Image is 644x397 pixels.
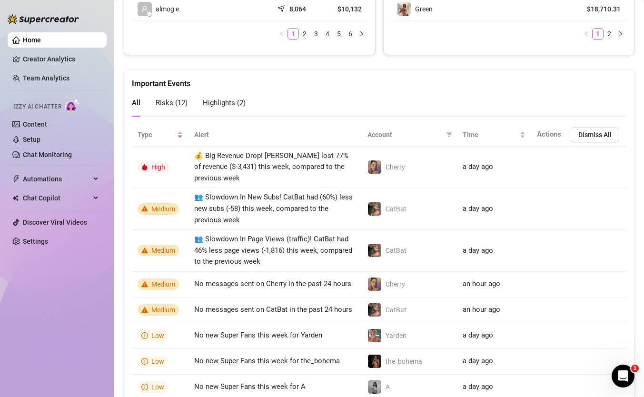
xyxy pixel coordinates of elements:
li: Next Page [615,28,626,40]
span: Medium [151,306,175,314]
a: Settings [23,238,48,245]
span: fire [141,164,148,170]
span: Low [151,383,164,391]
span: send [277,3,287,12]
span: an hour ago [463,305,500,314]
li: 1 [287,28,299,40]
span: 👥 Slowdown In Page Views (traffic)! CatBat had 46% less page views (-1,816) this week, compared t... [194,235,352,266]
a: 3 [311,29,321,39]
img: the_bohema [368,355,381,368]
span: Cherry [386,280,405,288]
li: Previous Page [581,28,592,40]
div: Important Events [132,70,626,89]
span: Risks ( 12 ) [156,99,188,107]
img: Yarden [368,329,381,342]
span: warning [141,307,148,313]
li: Previous Page [276,28,287,40]
span: a day ago [463,162,493,171]
span: warning [141,205,148,212]
span: user [141,6,148,12]
li: 6 [345,28,356,40]
span: Automations [23,171,90,187]
span: info-circle [141,332,148,339]
span: Yarden [386,332,406,339]
span: filter [446,132,452,138]
a: Setup [23,136,40,143]
span: CatBat [386,306,406,314]
a: Discover Viral Videos [23,218,87,226]
article: $18,710.31 [577,4,621,14]
th: Alert [188,123,362,147]
a: Home [23,36,41,44]
span: Low [151,357,164,365]
span: Time [463,129,518,140]
span: Type [138,129,175,140]
span: Highlights ( 2 ) [203,99,246,107]
span: info-circle [141,384,148,390]
a: 5 [334,29,344,39]
th: Time [457,123,531,147]
span: Account [367,129,443,140]
img: CatBat [368,303,381,317]
a: 6 [345,29,356,39]
button: Dismiss All [571,127,619,142]
li: 3 [310,28,322,40]
span: Medium [151,205,175,213]
button: left [581,28,592,40]
article: 8,064 [289,4,306,14]
span: Green [415,5,433,13]
a: Creator Analytics [23,51,99,67]
button: left [276,28,287,40]
li: Next Page [356,28,367,40]
img: Green [397,2,411,16]
span: warning [141,247,148,254]
span: Medium [151,247,175,254]
li: 2 [604,28,615,40]
li: 5 [333,28,345,40]
article: $10,132 [326,4,362,14]
iframe: Intercom live chat [612,365,634,387]
img: Cherry [368,278,381,291]
span: Low [151,332,164,339]
a: 1 [593,29,603,39]
span: thunderbolt [12,175,20,183]
span: Izzy AI Chatter [13,102,61,111]
th: Type [132,123,188,147]
button: right [356,28,367,40]
span: the_bohema [386,357,422,365]
img: CatBat [368,202,381,216]
img: A [368,380,381,394]
a: 2 [604,29,614,39]
span: warning [141,281,148,288]
span: All [132,99,140,107]
a: Chat Monitoring [23,151,72,159]
li: 2 [299,28,310,40]
a: 2 [299,29,310,39]
span: 👥 Slowdown In New Subs! CatBat had (60%) less new subs (-58) this week, compared to the previous ... [194,193,353,224]
span: a day ago [463,331,493,339]
li: 4 [322,28,333,40]
a: 4 [322,29,333,39]
button: right [615,28,626,40]
span: a day ago [463,382,493,391]
img: CatBat [368,244,381,257]
span: right [618,31,624,37]
span: Chat Copilot [23,190,90,206]
span: No new Super Fans this week for the_bohema [194,357,340,365]
span: a day ago [463,246,493,255]
span: No messages sent on Cherry in the past 24 hours [194,279,351,288]
span: CatBat [386,247,406,254]
li: 1 [592,28,604,40]
a: Team Analytics [23,74,69,82]
span: 💰 Big Revenue Drop! [PERSON_NAME] lost 77% of revenue ($-3,431) this week, compared to the previo... [194,151,348,182]
img: Cherry [368,160,381,174]
span: Medium [151,280,175,288]
span: left [584,31,589,37]
span: 1 [631,365,639,372]
a: Content [23,120,47,128]
span: Cherry [386,163,405,171]
span: No new Super Fans this week for A [194,382,306,391]
span: an hour ago [463,279,500,288]
span: info-circle [141,358,148,365]
span: a day ago [463,357,493,365]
